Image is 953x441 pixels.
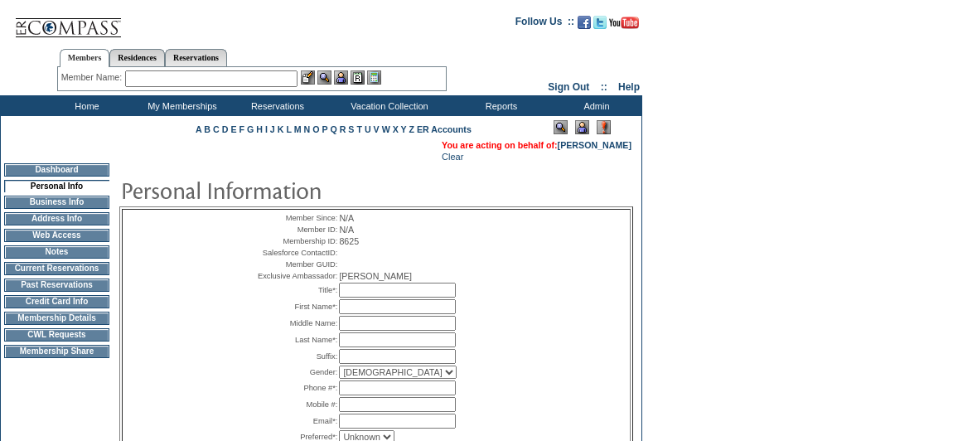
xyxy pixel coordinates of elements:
[339,271,412,281] span: [PERSON_NAME]
[4,180,109,192] td: Personal Info
[4,212,109,225] td: Address Info
[609,17,639,29] img: Subscribe to our YouTube Channel
[254,299,337,314] td: First Name*:
[254,225,337,235] td: Member ID:
[547,95,642,116] td: Admin
[409,124,414,134] a: Z
[60,49,110,67] a: Members
[452,95,547,116] td: Reports
[593,16,607,29] img: Follow us on Twitter
[348,124,354,134] a: S
[618,81,640,93] a: Help
[109,49,165,66] a: Residences
[442,140,631,150] span: You are acting on behalf of:
[222,124,229,134] a: D
[254,248,337,258] td: Salesforce ContactID:
[601,81,607,93] span: ::
[254,271,337,281] td: Exclusive Ambassador:
[254,349,337,364] td: Suffix:
[339,236,359,246] span: 8625
[254,316,337,331] td: Middle Name:
[339,213,354,223] span: N/A
[4,262,109,275] td: Current Reservations
[265,124,268,134] a: I
[322,124,327,134] a: P
[4,279,109,292] td: Past Reservations
[597,120,611,134] img: Log Concern/Member Elevation
[578,16,591,29] img: Become our fan on Facebook
[4,163,109,177] td: Dashboard
[14,4,122,38] img: Compass Home
[4,229,109,242] td: Web Access
[254,213,337,223] td: Member Since:
[61,70,125,85] div: Member Name:
[270,124,275,134] a: J
[401,124,407,134] a: Y
[382,124,390,134] a: W
[286,124,291,134] a: L
[356,124,362,134] a: T
[254,414,337,429] td: Email*:
[239,124,244,134] a: F
[312,124,319,134] a: O
[304,124,311,134] a: N
[37,95,133,116] td: Home
[374,124,380,134] a: V
[196,124,201,134] a: A
[254,397,337,412] td: Mobile #:
[228,95,323,116] td: Reservations
[254,236,337,246] td: Membership ID:
[230,124,236,134] a: E
[254,283,337,298] td: Title*:
[323,95,452,116] td: Vacation Collection
[254,332,337,347] td: Last Name*:
[4,345,109,358] td: Membership Share
[548,81,589,93] a: Sign Out
[330,124,336,134] a: Q
[558,140,631,150] a: [PERSON_NAME]
[213,124,220,134] a: C
[609,21,639,31] a: Subscribe to our YouTube Channel
[254,366,337,379] td: Gender:
[351,70,365,85] img: Reservations
[120,173,452,206] img: pgTtlPersonalInfo.gif
[578,21,591,31] a: Become our fan on Facebook
[554,120,568,134] img: View Mode
[4,245,109,259] td: Notes
[278,124,284,134] a: K
[417,124,472,134] a: ER Accounts
[254,259,337,269] td: Member GUID:
[165,49,227,66] a: Reservations
[133,95,228,116] td: My Memberships
[256,124,263,134] a: H
[204,124,210,134] a: B
[4,196,109,209] td: Business Info
[334,70,348,85] img: Impersonate
[340,124,346,134] a: R
[365,124,371,134] a: U
[515,14,574,34] td: Follow Us ::
[339,225,354,235] span: N/A
[294,124,302,134] a: M
[393,124,399,134] a: X
[442,152,463,162] a: Clear
[593,21,607,31] a: Follow us on Twitter
[4,328,109,342] td: CWL Requests
[4,295,109,308] td: Credit Card Info
[4,312,109,325] td: Membership Details
[254,380,337,395] td: Phone #*:
[317,70,331,85] img: View
[367,70,381,85] img: b_calculator.gif
[301,70,315,85] img: b_edit.gif
[575,120,589,134] img: Impersonate
[247,124,254,134] a: G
